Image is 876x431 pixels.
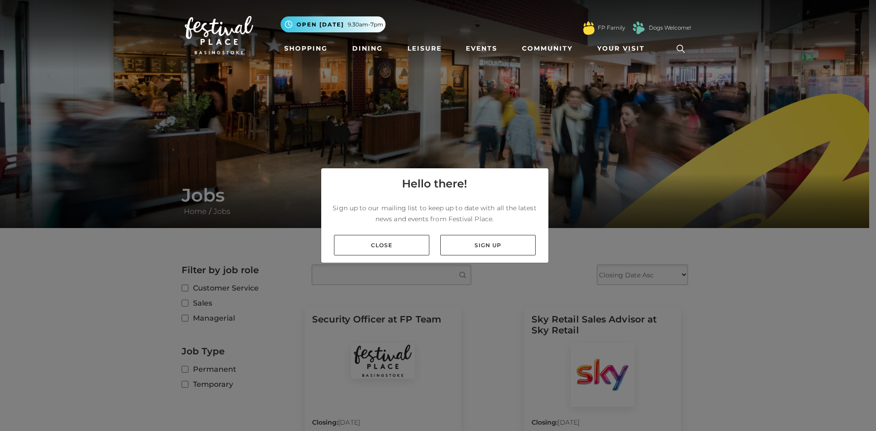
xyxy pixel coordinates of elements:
[348,21,383,29] span: 9.30am-7pm
[462,40,501,57] a: Events
[594,40,653,57] a: Your Visit
[185,16,253,54] img: Festival Place Logo
[281,16,386,32] button: Open [DATE] 9.30am-7pm
[281,40,331,57] a: Shopping
[349,40,386,57] a: Dining
[440,235,536,255] a: Sign up
[334,235,429,255] a: Close
[404,40,445,57] a: Leisure
[518,40,576,57] a: Community
[297,21,344,29] span: Open [DATE]
[597,44,645,53] span: Your Visit
[598,24,625,32] a: FP Family
[328,203,541,224] p: Sign up to our mailing list to keep up to date with all the latest news and events from Festival ...
[649,24,691,32] a: Dogs Welcome!
[402,176,467,192] h4: Hello there!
